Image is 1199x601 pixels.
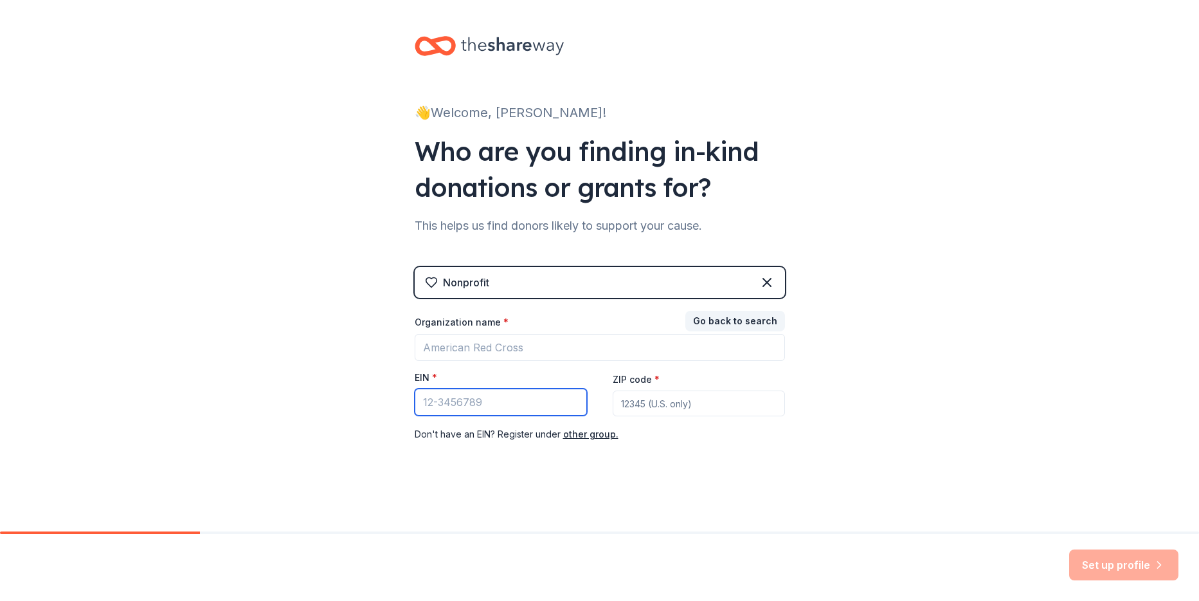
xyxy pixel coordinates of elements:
button: other group. [563,427,618,442]
div: Don ' t have an EIN? Register under [415,427,785,442]
label: Organization name [415,316,509,329]
div: Who are you finding in-kind donations or grants for? [415,133,785,205]
label: EIN [415,371,437,384]
input: 12-3456789 [415,389,587,416]
div: This helps us find donors likely to support your cause. [415,216,785,236]
div: Nonprofit [443,275,489,290]
input: American Red Cross [415,334,785,361]
button: Go back to search [685,311,785,331]
label: ZIP code [613,373,660,386]
div: 👋 Welcome, [PERSON_NAME]! [415,102,785,123]
input: 12345 (U.S. only) [613,391,785,416]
